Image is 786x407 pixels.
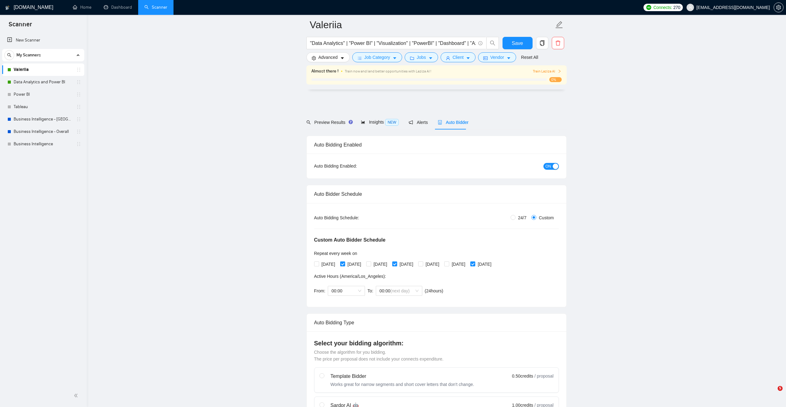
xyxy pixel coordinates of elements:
span: user [446,56,450,60]
button: userClientcaret-down [441,52,476,62]
span: holder [76,80,81,85]
span: Preview Results [306,120,351,125]
span: edit [555,21,563,29]
button: setting [774,2,784,12]
iframe: Intercom live chat [765,386,780,401]
div: Auto Bidding Enabled [314,136,559,154]
a: Tableau [14,101,72,113]
a: dashboardDashboard [104,5,132,10]
span: idcard [483,56,488,60]
span: setting [312,56,316,60]
span: info-circle [478,41,482,45]
div: Tooltip anchor [348,119,353,125]
a: New Scanner [7,34,79,46]
span: double-left [74,392,80,399]
a: Data Analytics and Power BI [14,76,72,88]
div: Auto Bidder Schedule [314,185,559,203]
span: bars [358,56,362,60]
span: Advanced [318,54,338,61]
span: area-chart [361,120,365,124]
span: Active Hours ( America/Los_Angeles ): [314,274,386,279]
button: Train Laziza AI [533,68,561,74]
button: settingAdvancedcaret-down [306,52,350,62]
span: caret-down [466,56,470,60]
span: Jobs [417,54,426,61]
button: folderJobscaret-down [405,52,438,62]
span: folder [410,56,414,60]
span: NEW [385,119,399,126]
span: (next day) [390,288,410,293]
input: Search Freelance Jobs... [310,39,476,47]
span: [DATE] [475,261,494,268]
a: Business Intelligence [14,138,72,150]
span: holder [76,67,81,72]
span: To: [367,288,373,293]
span: Client [453,54,464,61]
span: holder [76,92,81,97]
a: Power BI [14,88,72,101]
span: ( 24 hours) [425,288,443,293]
span: delete [552,40,564,46]
input: Scanner name... [310,17,554,33]
span: caret-down [393,56,397,60]
span: Repeat every week on [314,251,357,256]
span: 0.50 credits [512,373,533,379]
span: holder [76,129,81,134]
span: notification [409,120,413,125]
li: My Scanners [2,49,84,150]
span: search [5,53,14,57]
button: barsJob Categorycaret-down [352,52,402,62]
span: 00:00 [380,286,419,295]
a: Business Intelligence - Overall [14,125,72,138]
span: search [306,120,311,125]
a: Reset All [521,54,538,61]
span: caret-down [428,56,433,60]
span: [DATE] [371,261,390,268]
span: 24/7 [516,214,529,221]
span: Scanner [4,20,37,33]
span: Vendor [490,54,504,61]
span: holder [76,117,81,122]
span: [DATE] [397,261,416,268]
span: copy [536,40,548,46]
span: Job Category [364,54,390,61]
span: right [558,69,561,73]
span: user [688,5,692,10]
a: homeHome [73,5,91,10]
span: Connects: [653,4,672,11]
span: Save [512,39,523,47]
span: ON [546,163,551,170]
span: Insights [361,120,399,125]
a: setting [774,5,784,10]
span: 0% [549,77,562,82]
button: copy [536,37,548,49]
li: New Scanner [2,34,84,46]
div: Auto Bidding Type [314,314,559,331]
div: Auto Bidding Schedule: [314,214,396,221]
span: [DATE] [319,261,338,268]
span: Custom [536,214,556,221]
img: upwork-logo.png [646,5,651,10]
span: / proposal [534,373,553,379]
span: [DATE] [449,261,468,268]
span: My Scanners [16,49,41,61]
span: holder [76,142,81,147]
span: Almost there ! [311,68,339,75]
button: Save [503,37,533,49]
span: robot [438,120,442,125]
button: delete [552,37,564,49]
a: Valeriia [14,63,72,76]
span: Auto Bidder [438,120,468,125]
span: 00:00 [332,286,361,295]
span: Alerts [409,120,428,125]
h4: Select your bidding algorithm: [314,339,559,348]
span: search [487,40,498,46]
a: searchScanner [144,5,167,10]
span: caret-down [340,56,345,60]
div: Auto Bidding Enabled: [314,163,396,169]
h5: Custom Auto Bidder Schedule [314,236,386,244]
span: [DATE] [345,261,364,268]
button: search [486,37,499,49]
